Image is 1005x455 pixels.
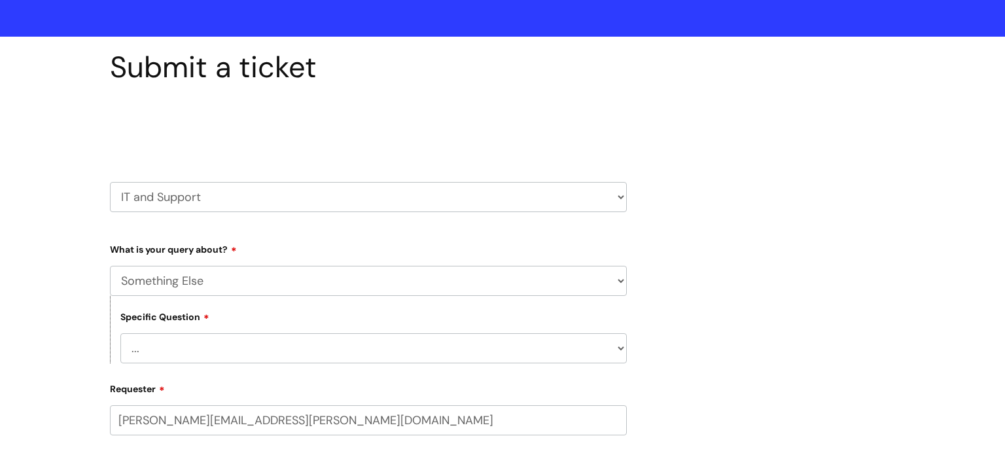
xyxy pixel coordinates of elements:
[110,405,627,435] input: Email
[110,240,627,255] label: What is your query about?
[110,115,627,139] h2: Select issue type
[110,50,627,85] h1: Submit a ticket
[110,379,627,395] label: Requester
[120,310,209,323] label: Specific Question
